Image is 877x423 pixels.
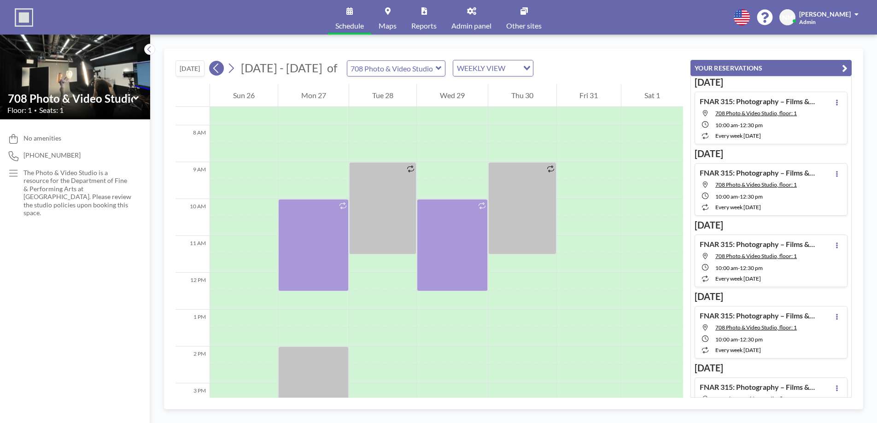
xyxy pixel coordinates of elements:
[175,310,210,347] div: 1 PM
[506,22,542,29] span: Other sites
[175,236,210,273] div: 11 AM
[34,107,37,113] span: •
[23,134,61,142] span: No amenities
[695,219,848,231] h3: [DATE]
[700,168,815,177] h4: FNAR 315: Photography – Films & Cameras
[417,84,488,107] div: Wed 29
[700,382,815,392] h4: FNAR 315: Photography – Films & Cameras
[715,204,761,211] span: every week [DATE]
[488,84,556,107] div: Thu 30
[175,60,205,76] button: [DATE]
[690,60,852,76] button: YOUR RESERVATIONS
[15,8,33,27] img: organization-logo
[327,61,337,75] span: of
[715,324,797,331] span: 708 Photo & Video Studio, floor: 1
[453,60,533,76] div: Search for option
[700,240,815,249] h4: FNAR 315: Photography – Films & Cameras
[715,395,797,402] span: 708 Photo & Video Studio, floor: 1
[278,84,349,107] div: Mon 27
[557,84,621,107] div: Fri 31
[210,84,278,107] div: Sun 26
[621,84,683,107] div: Sat 1
[379,22,397,29] span: Maps
[738,122,740,129] span: -
[175,88,210,125] div: 7 AM
[738,336,740,343] span: -
[175,347,210,383] div: 2 PM
[700,97,815,106] h4: FNAR 315: Photography – Films & Cameras
[740,193,763,200] span: 12:30 PM
[455,62,507,74] span: WEEKLY VIEW
[508,62,518,74] input: Search for option
[335,22,364,29] span: Schedule
[7,106,32,115] span: Floor: 1
[241,61,322,75] span: [DATE] - [DATE]
[695,362,848,374] h3: [DATE]
[347,61,436,76] input: 708 Photo & Video Studio
[695,76,848,88] h3: [DATE]
[715,253,797,259] span: 708 Photo & Video Studio, floor: 1
[715,110,797,117] span: 708 Photo & Video Studio, floor: 1
[23,169,132,217] p: The Photo & Video Studio is a resource for the Department of Fine & Performing Arts at [GEOGRAPHI...
[715,264,738,271] span: 10:00 AM
[175,199,210,236] div: 10 AM
[700,311,815,320] h4: FNAR 315: Photography – Films & Cameras
[715,336,738,343] span: 10:00 AM
[695,148,848,159] h3: [DATE]
[799,10,851,18] span: [PERSON_NAME]
[411,22,437,29] span: Reports
[175,383,210,420] div: 3 PM
[740,122,763,129] span: 12:30 PM
[695,291,848,302] h3: [DATE]
[782,13,793,22] span: NM
[175,162,210,199] div: 9 AM
[740,264,763,271] span: 12:30 PM
[715,193,738,200] span: 10:00 AM
[349,84,416,107] div: Tue 28
[740,336,763,343] span: 12:30 PM
[715,122,738,129] span: 10:00 AM
[175,125,210,162] div: 8 AM
[8,92,133,105] input: 708 Photo & Video Studio
[715,181,797,188] span: 708 Photo & Video Studio, floor: 1
[715,275,761,282] span: every week [DATE]
[715,347,761,353] span: every week [DATE]
[738,193,740,200] span: -
[175,273,210,310] div: 12 PM
[451,22,491,29] span: Admin panel
[799,18,816,25] span: Admin
[715,132,761,139] span: every week [DATE]
[39,106,64,115] span: Seats: 1
[23,151,81,159] span: [PHONE_NUMBER]
[738,264,740,271] span: -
